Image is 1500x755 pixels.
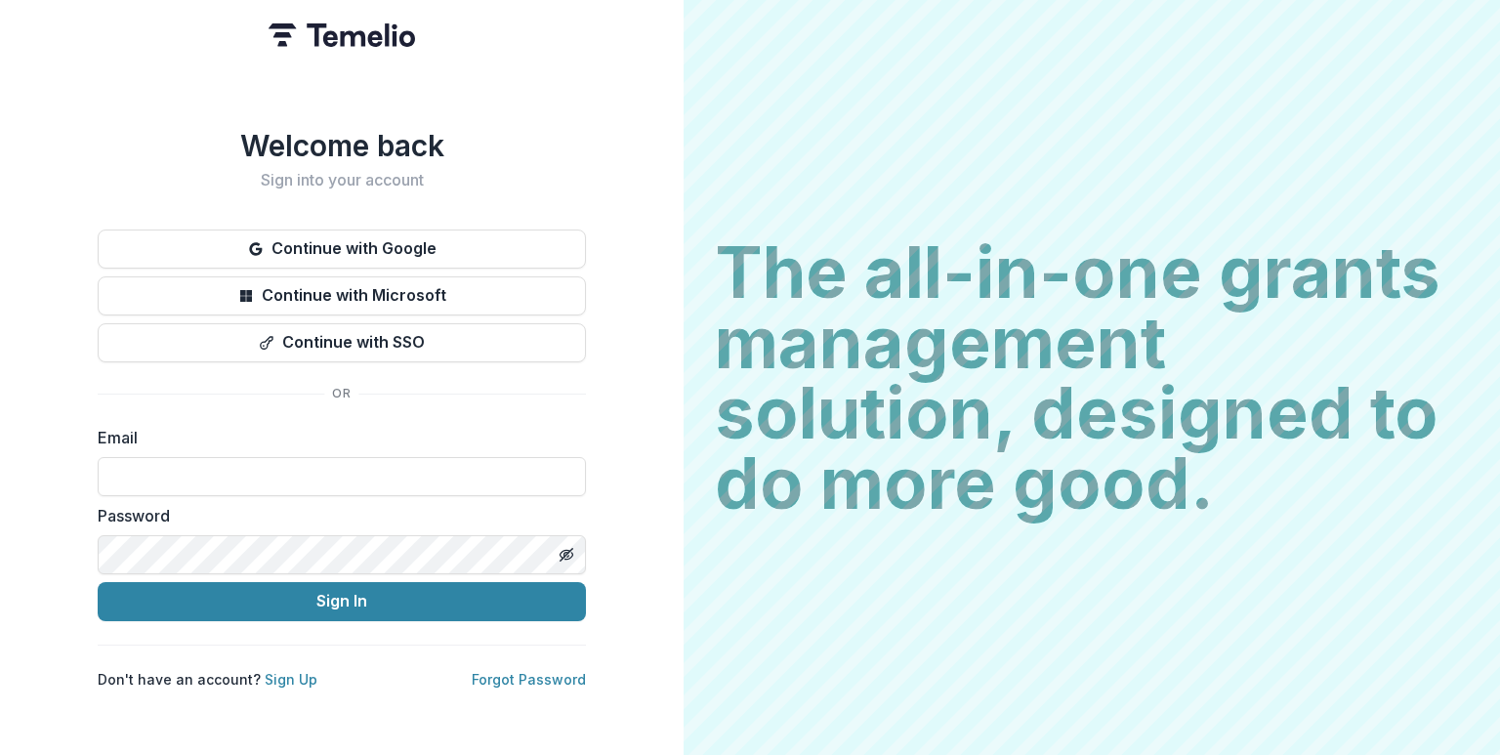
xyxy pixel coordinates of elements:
button: Toggle password visibility [551,539,582,570]
img: Temelio [269,23,415,47]
label: Email [98,426,574,449]
label: Password [98,504,574,527]
a: Forgot Password [472,671,586,688]
p: Don't have an account? [98,669,317,690]
button: Sign In [98,582,586,621]
button: Continue with SSO [98,323,586,362]
h1: Welcome back [98,128,586,163]
button: Continue with Google [98,230,586,269]
button: Continue with Microsoft [98,276,586,315]
h2: Sign into your account [98,171,586,189]
a: Sign Up [265,671,317,688]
